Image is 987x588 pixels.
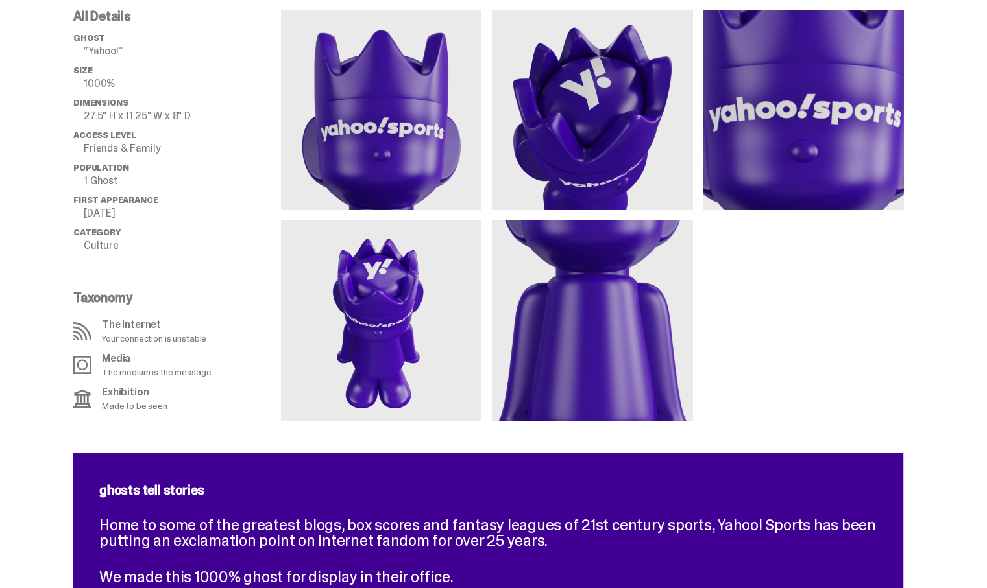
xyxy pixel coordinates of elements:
[99,569,878,585] p: We made this 1000% ghost for display in their office.
[73,10,281,23] p: All Details
[492,10,692,210] img: media gallery image
[84,46,281,56] p: “Yahoo!”
[102,334,206,343] p: Your connection is unstable
[73,227,121,238] span: Category
[73,32,105,43] span: ghost
[102,320,206,330] p: The Internet
[84,241,281,251] p: Culture
[84,111,281,121] p: 27.5" H x 11.25" W x 8" D
[84,176,281,186] p: 1 Ghost
[281,10,481,210] img: media gallery image
[73,97,128,108] span: Dimensions
[84,208,281,218] p: [DATE]
[281,220,481,421] img: media gallery image
[73,65,92,76] span: Size
[84,143,281,154] p: Friends & Family
[73,291,273,304] p: Taxonomy
[102,387,167,397] p: Exhibition
[102,353,212,364] p: Media
[73,130,136,141] span: Access Level
[703,10,904,210] img: media gallery image
[84,78,281,89] p: 1000%
[102,368,212,377] p: The medium is the message
[73,162,128,173] span: Population
[99,484,878,497] p: ghosts tell stories
[99,517,878,548] p: Home to some of the greatest blogs, box scores and fantasy leagues of 21st century sports, Yahoo!...
[492,220,692,421] img: media gallery image
[102,401,167,410] p: Made to be seen
[73,194,158,206] span: First Appearance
